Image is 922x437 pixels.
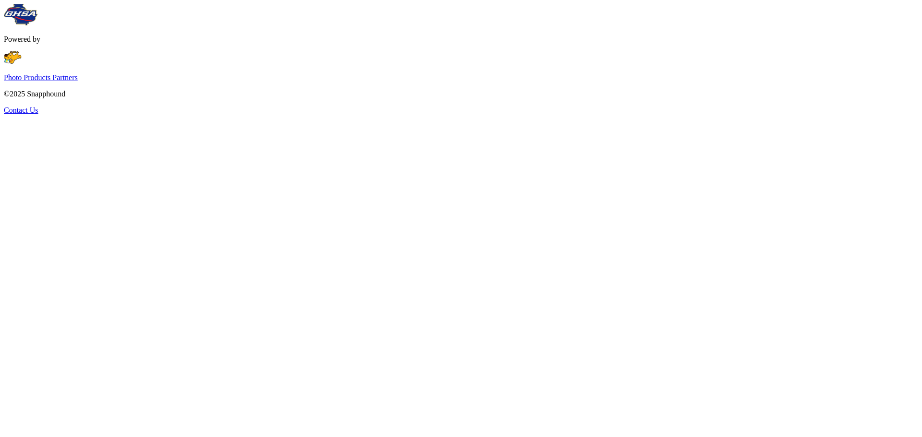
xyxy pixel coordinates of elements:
img: Footer [4,51,73,64]
a: Photo Products Partners [4,73,78,82]
a: Contact Us [4,106,38,114]
p: ©2025 Snapphound [4,90,918,98]
img: Snapphound Logo [4,4,38,25]
p: Powered by [4,35,918,44]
